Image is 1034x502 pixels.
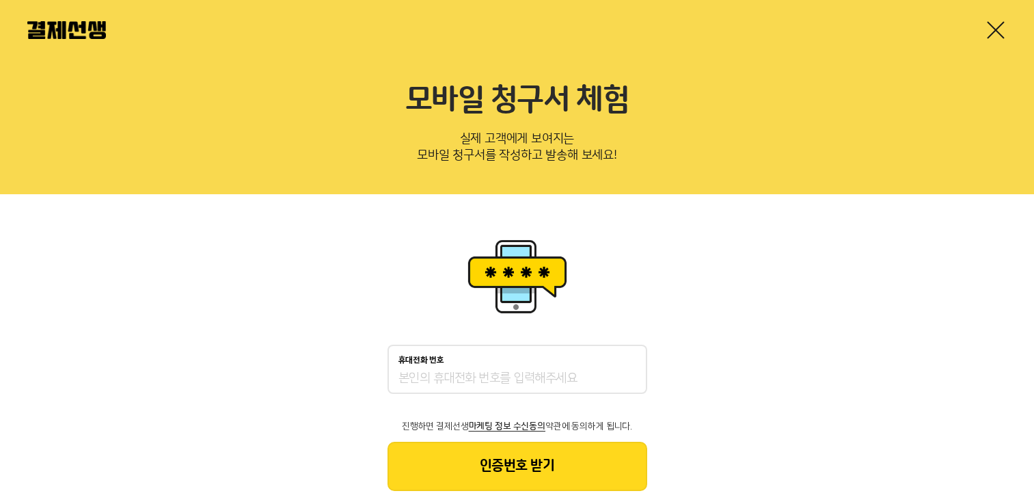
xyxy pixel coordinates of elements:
p: 휴대전화 번호 [398,356,444,365]
button: 인증번호 받기 [387,442,647,491]
h2: 모바일 청구서 체험 [27,82,1007,119]
img: 결제선생 [27,21,106,39]
span: 마케팅 정보 수신동의 [469,421,545,431]
input: 휴대전화 번호 [398,371,636,387]
p: 실제 고객에게 보여지는 모바일 청구서를 작성하고 발송해 보세요! [27,127,1007,172]
p: 진행하면 결제선생 약관에 동의하게 됩니다. [387,421,647,431]
img: 휴대폰인증 이미지 [463,235,572,317]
